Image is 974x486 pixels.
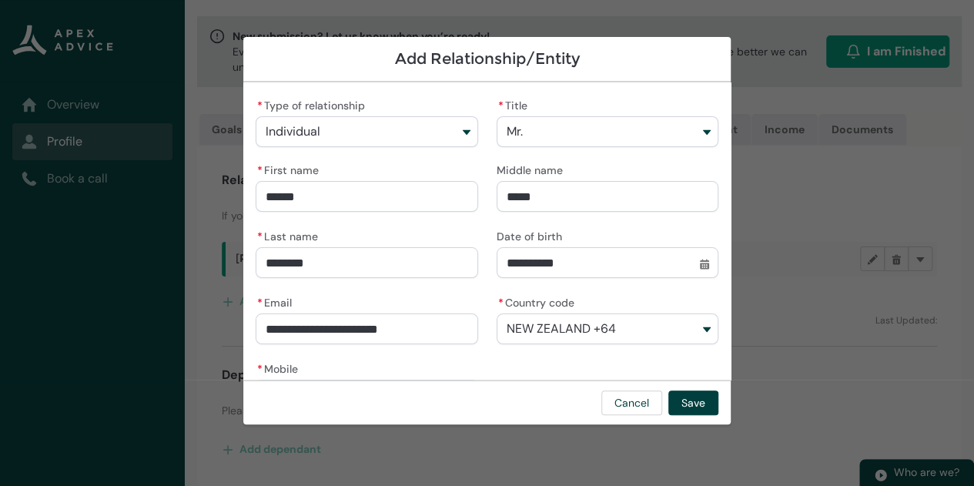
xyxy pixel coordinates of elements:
[601,390,662,415] button: Cancel
[497,95,534,113] label: Title
[256,226,324,244] label: Last name
[256,159,325,178] label: First name
[497,292,581,310] label: Country code
[497,116,718,147] button: Title
[266,125,320,139] span: Individual
[497,226,568,244] label: Date of birth
[498,99,504,112] abbr: required
[256,116,477,147] button: Type of relationship
[256,292,298,310] label: Email
[257,230,263,243] abbr: required
[256,358,304,377] label: Mobile
[497,313,718,344] button: Country code
[256,95,371,113] label: Type of relationship
[257,99,263,112] abbr: required
[507,125,523,139] span: Mr.
[257,163,263,177] abbr: required
[498,296,504,310] abbr: required
[257,362,263,376] abbr: required
[497,159,569,178] label: Middle name
[256,49,718,69] h1: Add Relationship/Entity
[257,296,263,310] abbr: required
[507,322,616,336] span: NEW ZEALAND +64
[668,390,718,415] button: Save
